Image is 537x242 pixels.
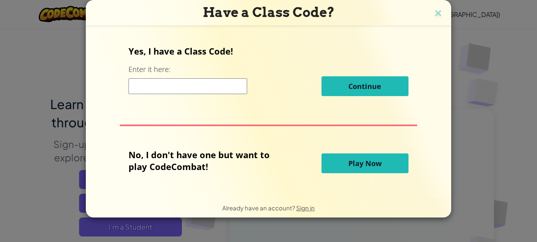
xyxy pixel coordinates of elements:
[348,159,382,168] span: Play Now
[203,4,335,20] span: Have a Class Code?
[296,204,315,212] a: Sign in
[129,45,408,57] p: Yes, I have a Class Code!
[222,204,296,212] span: Already have an account?
[321,153,408,173] button: Play Now
[129,149,282,172] p: No, I don't have one but want to play CodeCombat!
[321,76,408,96] button: Continue
[129,64,170,74] label: Enter it here:
[433,8,443,20] img: close icon
[348,81,381,91] span: Continue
